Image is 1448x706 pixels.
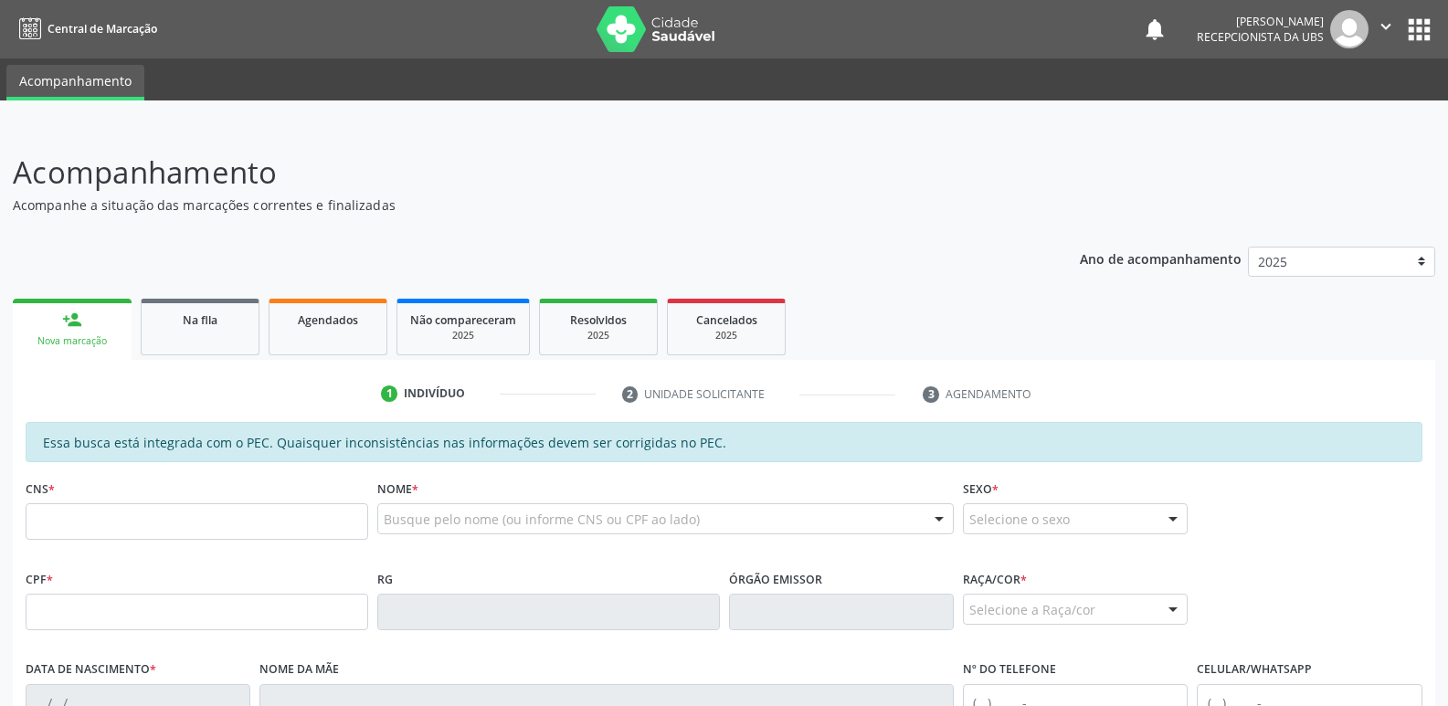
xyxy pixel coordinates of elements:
label: Nome da mãe [259,656,339,684]
span: Recepcionista da UBS [1197,29,1324,45]
div: 2025 [553,329,644,342]
label: Raça/cor [963,565,1027,594]
span: Selecione a Raça/cor [969,600,1095,619]
a: Acompanhamento [6,65,144,100]
button:  [1369,10,1403,48]
span: Resolvidos [570,312,627,328]
span: Agendados [298,312,358,328]
div: 2025 [681,329,772,342]
img: img [1330,10,1369,48]
label: CPF [26,565,53,594]
button: notifications [1142,16,1168,42]
span: Não compareceram [410,312,516,328]
button: apps [1403,14,1435,46]
label: Celular/WhatsApp [1197,656,1312,684]
span: Busque pelo nome (ou informe CNS ou CPF ao lado) [384,510,700,529]
div: 1 [381,385,397,402]
label: Órgão emissor [729,565,822,594]
span: Central de Marcação [48,21,157,37]
a: Central de Marcação [13,14,157,44]
label: Nome [377,475,418,503]
label: Data de nascimento [26,656,156,684]
span: Selecione o sexo [969,510,1070,529]
div: Essa busca está integrada com o PEC. Quaisquer inconsistências nas informações devem ser corrigid... [26,422,1422,462]
p: Ano de acompanhamento [1080,247,1242,269]
label: RG [377,565,393,594]
p: Acompanhamento [13,150,1009,195]
div: person_add [62,310,82,330]
label: CNS [26,475,55,503]
p: Acompanhe a situação das marcações correntes e finalizadas [13,195,1009,215]
div: Nova marcação [26,334,119,348]
div: [PERSON_NAME] [1197,14,1324,29]
label: Sexo [963,475,999,503]
label: Nº do Telefone [963,656,1056,684]
span: Cancelados [696,312,757,328]
div: Indivíduo [404,385,465,402]
i:  [1376,16,1396,37]
span: Na fila [183,312,217,328]
div: 2025 [410,329,516,342]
